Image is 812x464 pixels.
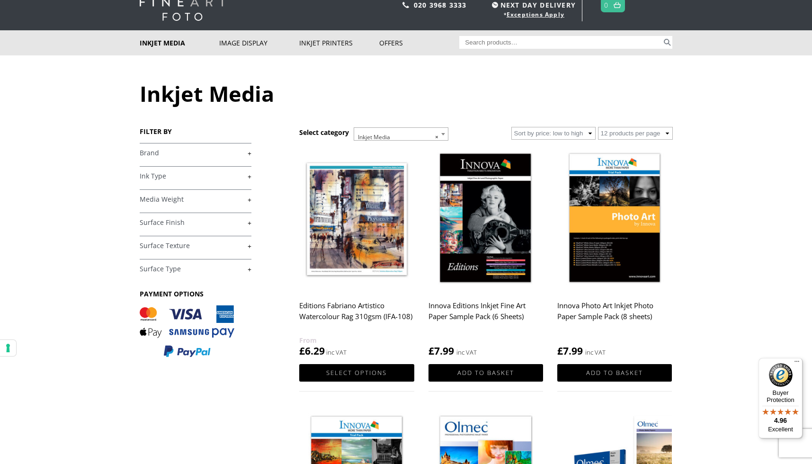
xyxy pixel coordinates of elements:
[428,147,543,291] img: Innova Editions Inkjet Fine Art Paper Sample Pack (6 Sheets)
[299,128,349,137] h3: Select category
[140,259,251,278] h4: Surface Type
[557,344,583,357] bdi: 7.99
[140,289,251,298] h3: PAYMENT OPTIONS
[614,2,621,8] img: basket.svg
[585,347,606,358] strong: inc VAT
[299,297,414,335] h2: Editions Fabriano Artistico Watercolour Rag 310gsm (IFA-108)
[557,297,672,335] h2: Innova Photo Art Inkjet Photo Paper Sample Pack (8 sheets)
[459,36,662,49] input: Search products…
[492,2,498,8] img: time.svg
[428,297,543,335] h2: Innova Editions Inkjet Fine Art Paper Sample Pack (6 Sheets)
[758,426,803,433] p: Excellent
[140,218,251,227] a: +
[299,147,414,358] a: Editions Fabriano Artistico Watercolour Rag 310gsm (IFA-108) £6.29
[299,147,414,291] img: Editions Fabriano Artistico Watercolour Rag 310gsm (IFA-108)
[140,189,251,208] h4: Media Weight
[791,358,803,369] button: Menu
[140,265,251,274] a: +
[140,30,220,55] a: Inkjet Media
[758,358,803,438] button: Trusted Shops TrustmarkBuyer Protection4.96Excellent
[140,172,251,181] a: +
[140,166,251,185] h4: Ink Type
[557,147,672,291] img: Innova Photo Art Inkjet Photo Paper Sample Pack (8 sheets)
[758,389,803,403] p: Buyer Protection
[511,127,596,140] select: Shop order
[140,241,251,250] a: +
[507,10,564,18] a: Exceptions Apply
[428,344,454,357] bdi: 7.99
[428,147,543,358] a: Innova Editions Inkjet Fine Art Paper Sample Pack (6 Sheets) £7.99 inc VAT
[456,347,477,358] strong: inc VAT
[140,305,234,358] img: PAYMENT OPTIONS
[428,364,543,382] a: Add to basket: “Innova Editions Inkjet Fine Art Paper Sample Pack (6 Sheets)”
[219,30,299,55] a: Image Display
[140,143,251,162] h4: Brand
[140,195,251,204] a: +
[299,30,379,55] a: Inkjet Printers
[402,2,409,8] img: phone.svg
[140,236,251,255] h4: Surface Texture
[299,344,325,357] bdi: 6.29
[140,127,251,136] h3: FILTER BY
[379,30,459,55] a: Offers
[557,364,672,382] a: Add to basket: “Innova Photo Art Inkjet Photo Paper Sample Pack (8 sheets)”
[299,364,414,382] a: Select options for “Editions Fabriano Artistico Watercolour Rag 310gsm (IFA-108)”
[140,213,251,232] h4: Surface Finish
[557,344,563,357] span: £
[557,147,672,358] a: Innova Photo Art Inkjet Photo Paper Sample Pack (8 sheets) £7.99 inc VAT
[769,363,793,387] img: Trusted Shops Trustmark
[428,344,434,357] span: £
[140,149,251,158] a: +
[662,36,673,49] button: Search
[414,0,467,9] a: 020 3968 3333
[435,131,438,144] span: ×
[354,127,448,141] span: Inkjet Media
[354,128,448,147] span: Inkjet Media
[299,344,305,357] span: £
[140,79,673,108] h1: Inkjet Media
[774,417,787,424] span: 4.96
